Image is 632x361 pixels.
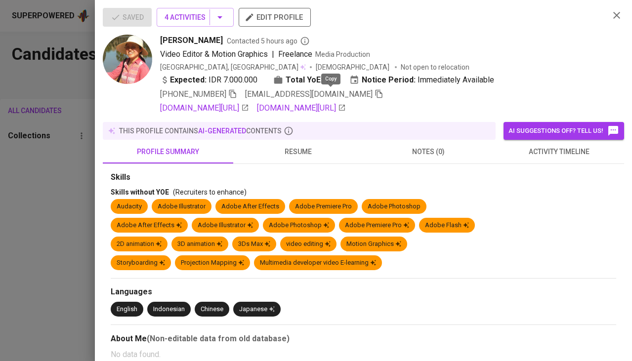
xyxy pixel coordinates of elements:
div: Skills [111,172,616,183]
div: Adobe Illustrator‎ [198,221,253,230]
button: 4 Activities [157,8,234,27]
div: 3D animation [177,240,222,249]
span: Media Production [315,50,370,58]
a: edit profile [239,13,311,21]
a: [DOMAIN_NAME][URL] [257,102,346,114]
div: Adobe After Effects [117,221,182,230]
button: AI suggestions off? Tell us! [504,122,624,140]
b: (Non-editable data from old database) [147,334,290,343]
span: notes (0) [370,146,488,158]
b: Expected: [170,74,207,86]
b: Notice Period: [362,74,416,86]
div: Adobe Flash [425,221,469,230]
span: [PERSON_NAME] [160,35,223,46]
div: IDR 7.000.000 [160,74,257,86]
div: Chinese [201,305,223,314]
div: Indonesian [153,305,185,314]
span: [EMAIL_ADDRESS][DOMAIN_NAME] [245,89,373,99]
span: Contacted 5 hours ago [227,36,310,46]
span: AI-generated [198,127,246,135]
div: Languages [111,286,616,298]
span: [PHONE_NUMBER] [160,89,226,99]
div: [GEOGRAPHIC_DATA], [GEOGRAPHIC_DATA] [160,62,306,72]
span: | [272,48,274,60]
div: 3Ds Max [238,240,270,249]
span: Freelance [278,49,312,59]
span: profile summary [109,146,227,158]
span: (Recruiters to enhance) [173,188,247,196]
div: Adobe Illustrator [158,202,206,211]
div: video editing [286,240,331,249]
img: d780757fcbf38b1c4bd1efb909ed00c3.jpg [103,35,152,84]
div: English [117,305,137,314]
a: [DOMAIN_NAME][URL] [160,102,249,114]
span: Video Editor & Motion Graphics [160,49,268,59]
div: Adobe Premiere Pro [295,202,352,211]
div: Projection Mapping [181,258,244,268]
p: No data found. [111,349,616,361]
div: Storyboarding [117,258,165,268]
span: AI suggestions off? Tell us! [508,125,619,137]
div: Adobe Photoshop [269,221,329,230]
div: Japanese [239,305,275,314]
span: activity timeline [500,146,618,158]
b: Total YoE: [286,74,323,86]
span: Skills without YOE [111,188,169,196]
div: Adobe After Effects [221,202,279,211]
div: About Me [111,333,616,345]
svg: By Batam recruiter [300,36,310,46]
span: edit profile [247,11,303,24]
div: Motion Graphics [346,240,401,249]
div: Immediately Available [349,74,494,86]
div: Audacity [117,202,142,211]
button: edit profile [239,8,311,27]
p: this profile contains contents [119,126,282,136]
span: [DEMOGRAPHIC_DATA] [316,62,391,72]
div: 2D animation [117,240,162,249]
p: Not open to relocation [401,62,469,72]
div: Adobe Photoshop [368,202,421,211]
span: 4 Activities [165,11,226,24]
div: Multimedia developer video E-learning [260,258,376,268]
span: resume [239,146,358,158]
div: Adobe Premiere Pro [345,221,409,230]
span: 10 [325,74,334,86]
